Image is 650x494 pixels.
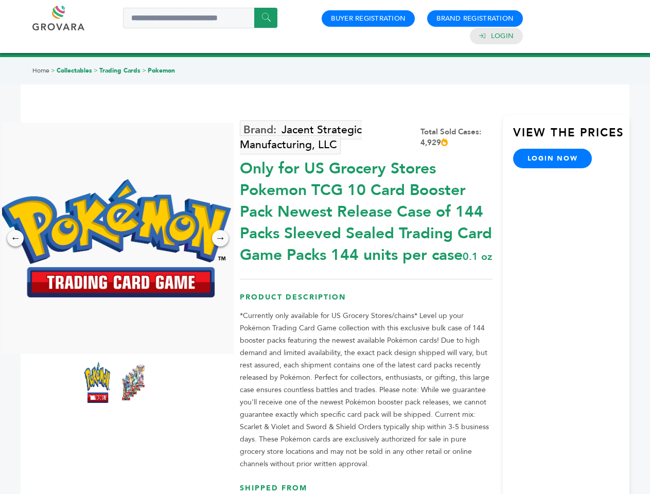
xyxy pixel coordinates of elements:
[148,66,175,75] a: Pokemon
[331,14,406,23] a: Buyer Registration
[94,66,98,75] span: >
[513,125,629,149] h3: View the Prices
[420,127,493,148] div: Total Sold Cases: 4,929
[436,14,514,23] a: Brand Registration
[491,31,514,41] a: Login
[463,250,492,263] span: 0.1 oz
[240,292,493,310] h3: Product Description
[120,362,146,403] img: *Only for US Grocery Stores* Pokemon TCG 10 Card Booster Pack – Newest Release (Case of 144 Packs...
[51,66,55,75] span: >
[513,149,592,168] a: login now
[7,230,24,246] div: ←
[240,153,493,266] div: Only for US Grocery Stores Pokemon TCG 10 Card Booster Pack Newest Release Case of 144 Packs Slee...
[57,66,92,75] a: Collectables
[142,66,146,75] span: >
[84,362,110,403] img: *Only for US Grocery Stores* Pokemon TCG 10 Card Booster Pack – Newest Release (Case of 144 Packs...
[123,8,277,28] input: Search a product or brand...
[99,66,140,75] a: Trading Cards
[212,230,229,246] div: →
[240,310,493,470] p: *Currently only available for US Grocery Stores/chains* Level up your Pokémon Trading Card Game c...
[240,120,362,154] a: Jacent Strategic Manufacturing, LLC
[32,66,49,75] a: Home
